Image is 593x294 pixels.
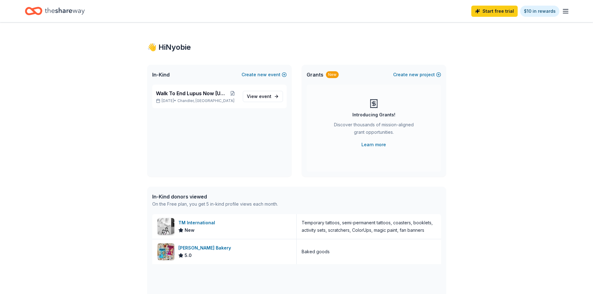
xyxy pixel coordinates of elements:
button: Createnewproject [393,71,441,78]
img: Image for TM International [158,218,174,235]
div: 👋 Hi Nyobie [147,42,446,52]
span: 5.0 [185,252,192,259]
div: On the Free plan, you get 5 in-kind profile views each month. [152,200,278,208]
span: new [257,71,267,78]
div: Baked goods [302,248,330,255]
span: new [409,71,418,78]
span: Grants [307,71,323,78]
span: Chandler, [GEOGRAPHIC_DATA] [177,98,234,103]
a: Learn more [361,141,386,148]
button: Createnewevent [242,71,287,78]
span: New [185,226,195,234]
a: View event [243,91,283,102]
a: Home [25,4,85,18]
span: View [247,93,271,100]
div: [PERSON_NAME] Bakery [178,244,233,252]
div: TM International [178,219,218,226]
div: Discover thousands of mission-aligned grant opportunities. [332,121,416,138]
span: event [259,94,271,99]
div: In-Kind donors viewed [152,193,278,200]
a: $10 in rewards [520,6,559,17]
span: Walk To End Lupus Now [US_STATE] [156,90,228,97]
a: Start free trial [471,6,518,17]
p: [DATE] • [156,98,238,103]
img: Image for Bobo's Bakery [158,243,174,260]
div: New [326,71,339,78]
span: In-Kind [152,71,170,78]
div: Introducing Grants! [352,111,395,119]
div: Temporary tattoos, semi-permanent tattoos, coasters, booklets, activity sets, scratchers, ColorUp... [302,219,436,234]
